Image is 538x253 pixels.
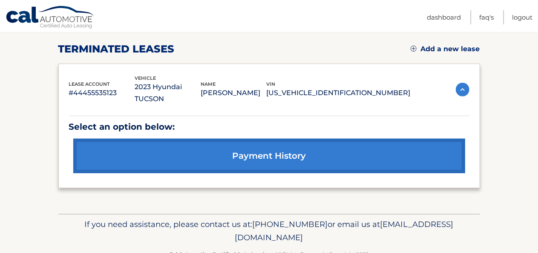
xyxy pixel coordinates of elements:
[69,87,135,99] p: #44455535123
[6,6,95,30] a: Cal Automotive
[201,87,267,99] p: [PERSON_NAME]
[73,139,465,173] a: payment history
[135,75,156,81] span: vehicle
[64,218,475,245] p: If you need assistance, please contact us at: or email us at
[69,119,469,134] p: Select an option below:
[253,219,328,229] span: [PHONE_NUMBER]
[479,10,494,24] a: FAQ's
[411,46,417,52] img: add.svg
[267,81,276,87] span: vin
[201,81,216,87] span: name
[69,81,110,87] span: lease account
[456,83,469,96] img: accordion-active.svg
[58,43,175,55] h2: terminated leases
[267,87,411,99] p: [US_VEHICLE_IDENTIFICATION_NUMBER]
[427,10,461,24] a: Dashboard
[512,10,532,24] a: Logout
[411,45,480,53] a: Add a new lease
[135,81,201,105] p: 2023 Hyundai TUCSON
